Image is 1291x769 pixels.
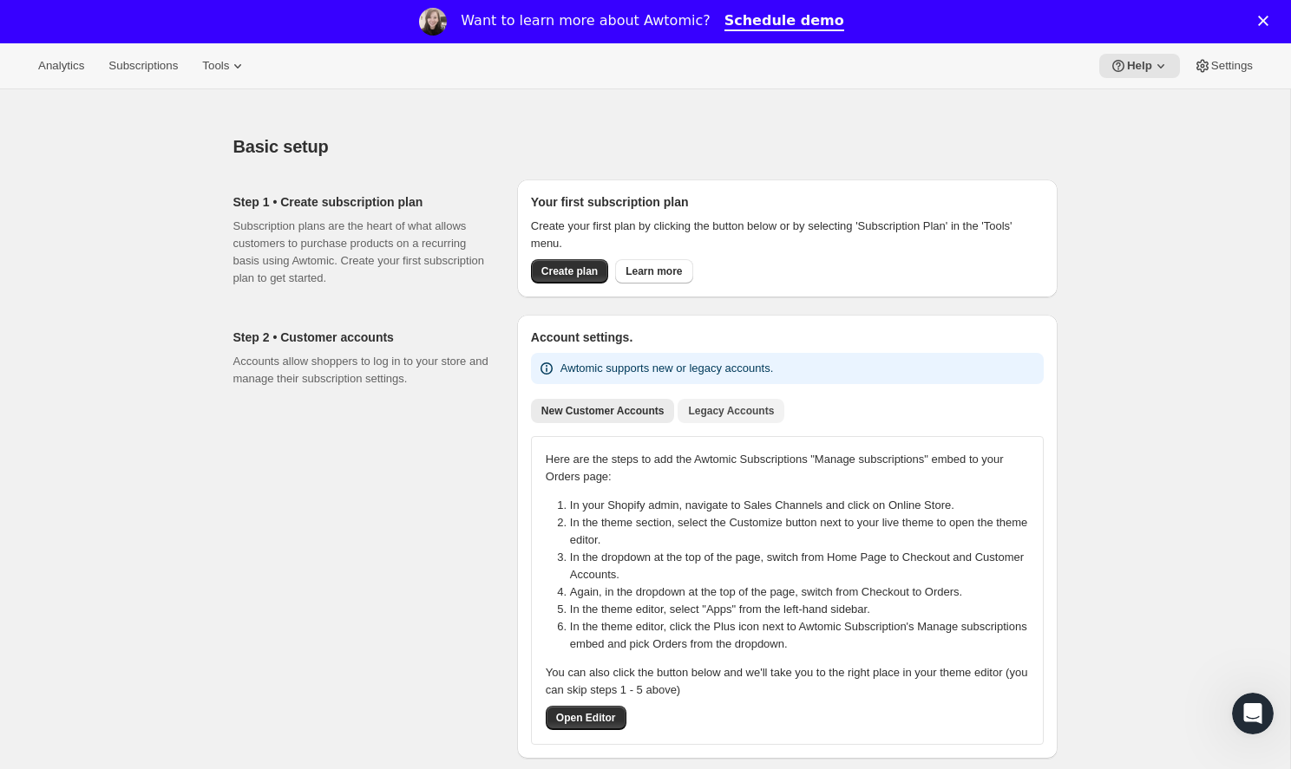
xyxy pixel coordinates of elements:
[192,54,257,78] button: Tools
[1183,54,1263,78] button: Settings
[233,218,489,287] p: Subscription plans are the heart of what allows customers to purchase products on a recurring bas...
[1127,59,1152,73] span: Help
[531,259,608,283] button: Create plan
[556,711,616,725] span: Open Editor
[1211,59,1253,73] span: Settings
[1099,54,1180,78] button: Help
[38,59,84,73] span: Analytics
[546,706,626,730] button: Open Editor
[570,549,1039,583] li: In the dropdown at the top of the page, switch from Home Page to Checkout and Customer Accounts.
[570,601,1039,618] li: In the theme editor, select "Apps" from the left-hand sidebar.
[233,353,489,388] p: Accounts allow shoppers to log in to your store and manage their subscription settings.
[233,329,489,346] h2: Step 2 • Customer accounts
[541,264,598,278] span: Create plan
[98,54,188,78] button: Subscriptions
[202,59,229,73] span: Tools
[531,329,1044,346] h2: Account settings.
[28,54,95,78] button: Analytics
[570,497,1039,514] li: In your Shopify admin, navigate to Sales Channels and click on Online Store.
[560,360,773,377] p: Awtomic supports new or legacy accounts.
[688,404,774,418] span: Legacy Accounts
[570,618,1039,653] li: In the theme editor, click the Plus icon next to Awtomic Subscription's Manage subscriptions embe...
[541,404,665,418] span: New Customer Accounts
[570,583,1039,601] li: Again, in the dropdown at the top of the page, switch from Checkout to Orders.
[108,59,178,73] span: Subscriptions
[531,193,1044,211] h2: Your first subscription plan
[724,12,844,31] a: Schedule demo
[615,259,692,283] a: Learn more
[233,137,329,156] span: Basic setup
[626,264,682,278] span: Learn more
[546,664,1029,699] p: You can also click the button below and we'll take you to the right place in your theme editor (y...
[1232,693,1274,734] iframe: Intercom live chat
[233,193,489,211] h2: Step 1 • Create subscription plan
[678,399,784,423] button: Legacy Accounts
[461,12,710,29] div: Want to learn more about Awtomic?
[1258,16,1275,26] div: Close
[531,218,1044,252] p: Create your first plan by clicking the button below or by selecting 'Subscription Plan' in the 'T...
[570,514,1039,549] li: In the theme section, select the Customize button next to your live theme to open the theme editor.
[546,451,1029,486] p: Here are the steps to add the Awtomic Subscriptions "Manage subscriptions" embed to your Orders p...
[419,8,447,36] img: Profile image for Emily
[531,399,675,423] button: New Customer Accounts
